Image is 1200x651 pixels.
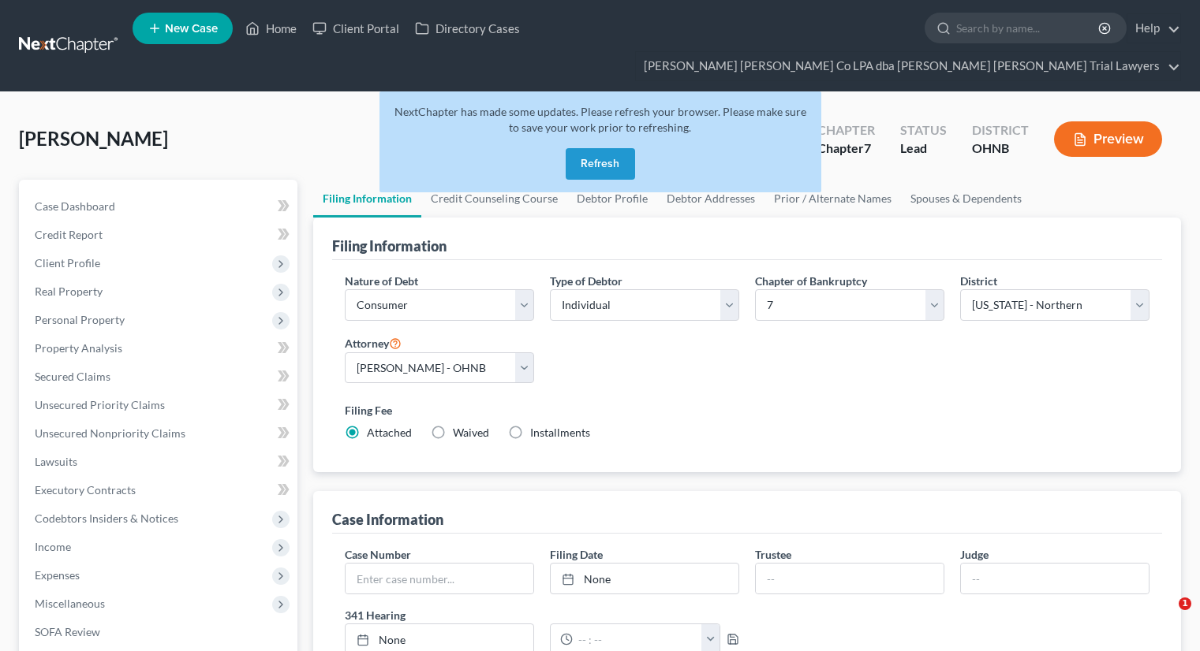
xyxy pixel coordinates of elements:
label: Trustee [755,546,791,563]
a: Case Dashboard [22,192,297,221]
span: NextChapter has made some updates. Please refresh your browser. Please make sure to save your wor... [394,105,806,134]
button: Preview [1054,121,1162,157]
span: Installments [530,426,590,439]
span: Lawsuits [35,455,77,468]
a: Spouses & Dependents [901,180,1031,218]
span: Unsecured Nonpriority Claims [35,426,185,440]
a: Secured Claims [22,363,297,391]
div: Filing Information [332,236,447,255]
a: Home [237,14,305,43]
div: Case Information [332,510,443,529]
div: Status [900,121,947,139]
a: Lawsuits [22,448,297,476]
span: Credit Report [35,228,103,241]
input: Search by name... [956,13,1101,43]
span: New Case [165,23,218,35]
a: Help [1127,14,1180,43]
span: Attached [367,426,412,439]
label: Chapter of Bankruptcy [755,273,867,289]
a: SOFA Review [22,618,297,646]
span: Property Analysis [35,341,122,355]
span: Unsecured Priority Claims [35,398,165,411]
a: Filing Information [313,180,421,218]
label: Judge [960,546,989,563]
a: Prior / Alternate Names [764,180,901,218]
label: Nature of Debt [345,273,418,289]
input: Enter case number... [346,564,533,593]
div: Chapter [817,121,875,139]
a: Credit Report [22,221,297,249]
label: District [960,273,997,289]
iframe: Intercom live chat [1146,597,1184,635]
button: Refresh [566,148,635,180]
input: -- [756,564,944,593]
span: Waived [453,426,489,439]
span: Secured Claims [35,370,110,383]
a: Unsecured Priority Claims [22,391,297,419]
label: Filing Fee [345,402,1150,418]
span: Miscellaneous [35,597,105,610]
span: [PERSON_NAME] [19,127,168,150]
div: Chapter [817,139,875,158]
span: Income [35,540,71,553]
a: Client Portal [305,14,407,43]
input: -- [961,564,1149,593]
label: Case Number [345,546,411,563]
span: Codebtors Insiders & Notices [35,511,178,525]
span: Expenses [35,568,80,582]
span: 7 [864,140,871,155]
span: Case Dashboard [35,199,115,213]
span: Personal Property [35,313,125,326]
span: Executory Contracts [35,483,136,497]
div: Lead [900,139,947,158]
a: Unsecured Nonpriority Claims [22,419,297,448]
span: 1 [1179,597,1191,610]
a: Directory Cases [407,14,528,43]
div: OHNB [972,139,1029,158]
a: None [551,564,738,593]
a: Property Analysis [22,334,297,363]
a: Executory Contracts [22,476,297,504]
label: 341 Hearing [337,607,747,623]
label: Filing Date [550,546,603,563]
span: SOFA Review [35,625,100,638]
div: District [972,121,1029,139]
a: [PERSON_NAME] [PERSON_NAME] Co LPA dba [PERSON_NAME] [PERSON_NAME] Trial Lawyers [636,52,1180,80]
span: Real Property [35,285,103,298]
label: Type of Debtor [550,273,622,289]
span: Client Profile [35,256,100,270]
label: Attorney [345,333,402,352]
